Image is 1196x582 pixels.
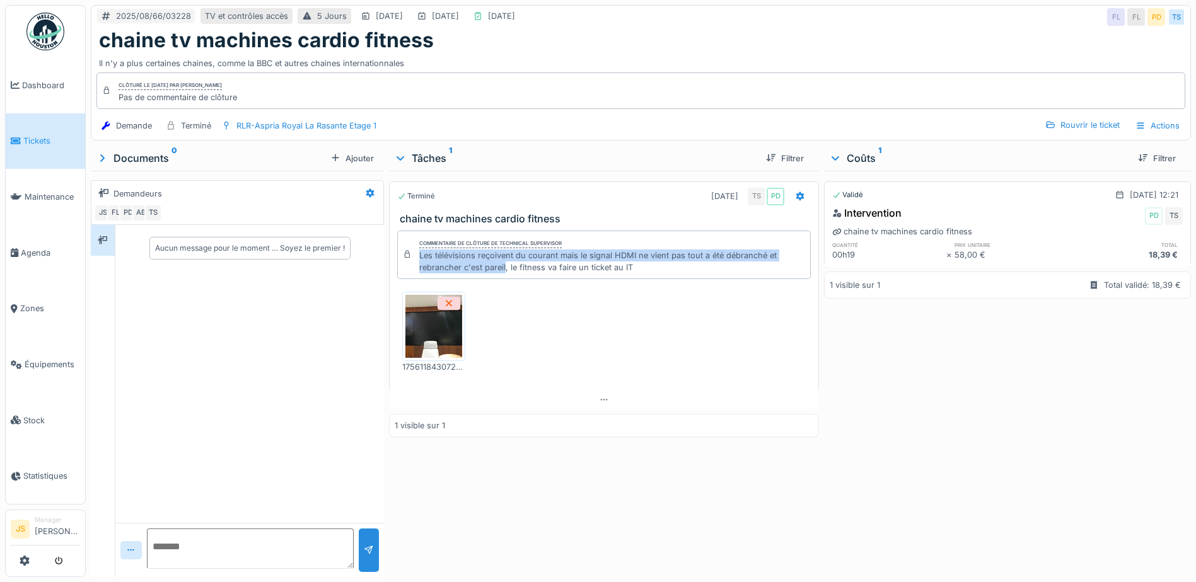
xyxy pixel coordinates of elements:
h3: chaine tv machines cardio fitness [400,213,813,225]
img: aa0zvxl5cqc3j5cxuynpl6lmppt8 [405,295,462,358]
div: FL [1127,8,1145,26]
div: Intervention [832,205,902,220]
div: × [946,249,955,261]
div: JS [94,204,112,222]
h1: chaine tv machines cardio fitness [99,28,434,52]
div: Ajouter [325,150,379,167]
div: Actions [1130,117,1185,135]
a: JS Manager[PERSON_NAME] [11,515,80,545]
div: TV et contrôles accès [205,10,288,22]
div: [DATE] [432,10,459,22]
a: Équipements [6,336,85,392]
a: Agenda [6,225,85,281]
div: Validé [832,190,863,200]
h6: total [1069,241,1183,249]
div: Demandeurs [113,188,162,200]
div: Tâches [394,151,756,166]
div: 58,00 € [955,249,1069,261]
div: 1 visible sur 1 [830,279,880,291]
div: 2025/08/66/03228 [116,10,191,22]
a: Tickets [6,113,85,169]
div: Pas de commentaire de clôture [119,91,237,103]
div: Total validé: 18,39 € [1104,279,1181,291]
span: Stock [23,414,80,426]
div: Filtrer [1133,150,1181,167]
div: Les télévisions reçoivent du courant mais le signal HDMI ne vient pas tout a été débranché et reb... [419,249,805,273]
div: Rouvrir le ticket [1040,117,1125,134]
div: PD [1145,207,1163,225]
a: Dashboard [6,57,85,113]
div: 1 visible sur 1 [395,419,445,431]
div: TS [1168,8,1185,26]
div: PD [767,188,784,205]
span: Maintenance [25,191,80,203]
a: Zones [6,281,85,337]
div: PD [1147,8,1165,26]
div: TS [1165,207,1183,225]
div: Documents [96,151,325,166]
div: 1756118430729399929491781002122.jpg [402,361,465,373]
div: [DATE] [488,10,515,22]
li: [PERSON_NAME] [35,515,80,542]
div: [DATE] [711,190,738,202]
span: Équipements [25,358,80,370]
span: Dashboard [22,79,80,91]
li: JS [11,520,30,539]
div: chaine tv machines cardio fitness [832,225,972,237]
span: Tickets [23,135,80,147]
div: 00h19 [832,249,946,261]
h6: prix unitaire [955,241,1069,249]
div: FL [107,204,124,222]
sup: 0 [171,151,177,166]
sup: 1 [449,151,452,166]
span: Agenda [21,247,80,259]
div: Demande [116,120,152,132]
div: TS [748,188,765,205]
div: Aucun message pour le moment … Soyez le premier ! [155,243,345,254]
a: Stock [6,392,85,448]
div: RLR-Aspria Royal La Rasante Etage 1 [236,120,376,132]
div: Il n'y a plus certaines chaines, comme la BBC et autres chaines internationnales [99,52,1183,69]
div: Filtrer [761,150,809,167]
div: PD [119,204,137,222]
h6: quantité [832,241,946,249]
div: Terminé [181,120,211,132]
div: Clôturé le [DATE] par [PERSON_NAME] [119,81,222,90]
div: 18,39 € [1069,249,1183,261]
div: [DATE] 12:21 [1130,189,1178,201]
span: Zones [20,302,80,314]
img: Badge_color-CXgf-gQk.svg [26,13,64,50]
div: [DATE] [376,10,403,22]
div: Terminé [397,191,435,202]
div: 5 Jours [317,10,347,22]
sup: 1 [878,151,881,166]
div: AB [132,204,149,222]
span: Statistiques [23,470,80,482]
div: Commentaire de clôture de Technical Supervisor [419,239,562,248]
div: TS [144,204,162,222]
a: Statistiques [6,448,85,505]
div: FL [1107,8,1125,26]
div: Coûts [829,151,1128,166]
a: Maintenance [6,169,85,225]
div: Manager [35,515,80,525]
